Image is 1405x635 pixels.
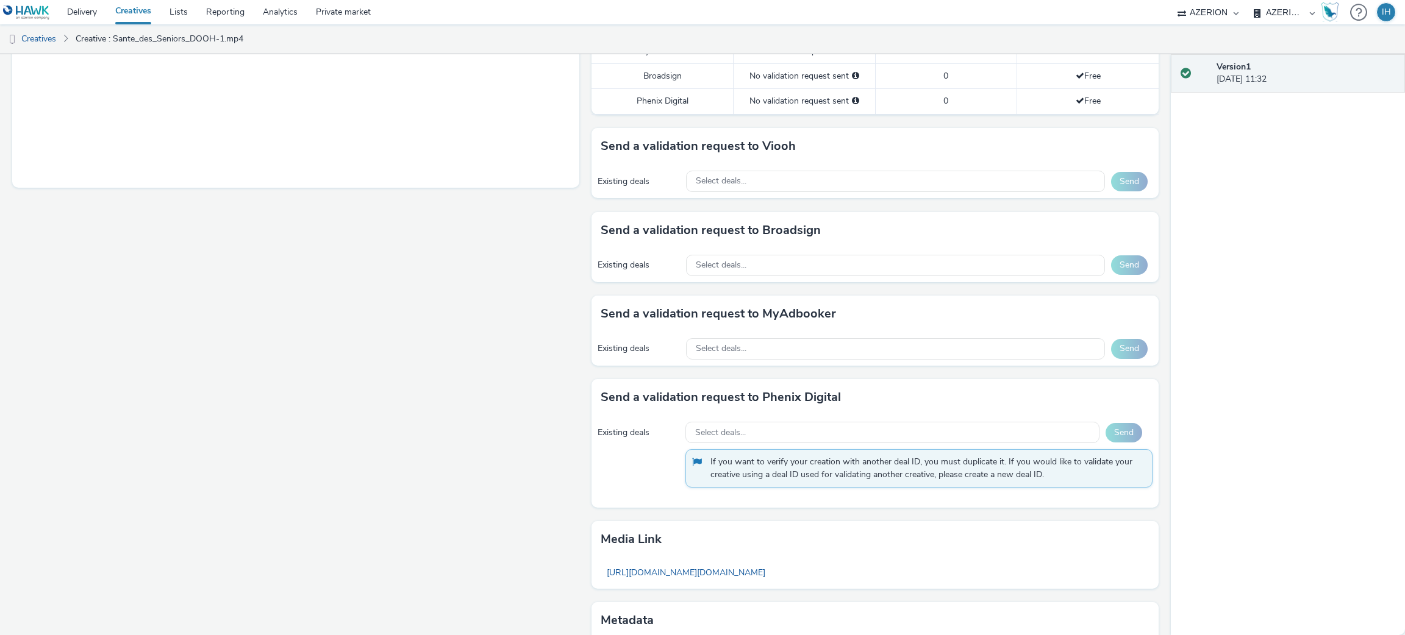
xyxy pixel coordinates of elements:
h3: Send a validation request to MyAdbooker [601,305,836,323]
button: Send [1111,172,1148,191]
span: Select deals... [695,428,746,438]
span: If you want to verify your creation with another deal ID, you must duplicate it. If you would lik... [710,456,1140,481]
span: Select deals... [696,260,746,271]
h3: Media link [601,530,662,548]
div: Existing deals [598,342,680,355]
a: Hawk Academy [1321,2,1344,22]
img: Hawk Academy [1321,2,1339,22]
div: No validation request sent [740,95,869,107]
span: Select deals... [696,176,746,186]
div: Please select a deal below and click on Send to send a validation request to Phenix Digital. [852,95,859,107]
button: Send [1111,339,1148,358]
div: Existing deals [598,427,679,439]
h3: Metadata [601,611,654,630]
div: [DATE] 11:32 [1217,61,1395,86]
span: 0 [943,95,948,107]
a: Creative : Sante_des_Seniors_DOOH-1.mp4 [70,24,249,54]
span: Free [1076,45,1101,57]
div: No validation request sent [740,70,869,82]
div: Please select a deal below and click on Send to send a validation request to Broadsign. [852,70,859,82]
div: Existing deals [598,259,680,271]
div: IH [1382,3,1391,21]
div: Existing deals [598,176,680,188]
span: 0 [943,45,948,57]
span: 0 [943,70,948,82]
td: Broadsign [592,63,734,88]
h3: Send a validation request to Viooh [601,137,796,155]
span: Free [1076,70,1101,82]
h3: Send a validation request to Broadsign [601,221,821,239]
h3: Send a validation request to Phenix Digital [601,388,841,406]
span: Free [1076,95,1101,107]
a: [URL][DOMAIN_NAME][DOMAIN_NAME] [601,561,771,584]
button: Send [1106,423,1142,442]
strong: Version 1 [1217,61,1251,73]
img: dooh [6,34,18,46]
button: Send [1111,255,1148,275]
img: undefined Logo [3,5,50,20]
td: Phenix Digital [592,89,734,114]
span: Select deals... [696,344,746,354]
